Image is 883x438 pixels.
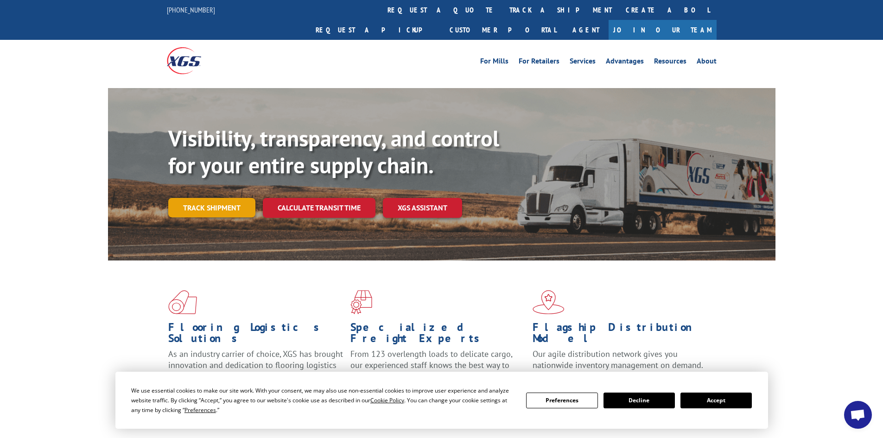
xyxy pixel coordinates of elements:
a: Track shipment [168,198,255,217]
span: Cookie Policy [370,396,404,404]
img: xgs-icon-flagship-distribution-model-red [533,290,565,314]
a: Services [570,57,596,68]
button: Preferences [526,393,597,408]
img: xgs-icon-total-supply-chain-intelligence-red [168,290,197,314]
a: About [697,57,717,68]
a: For Mills [480,57,508,68]
div: We use essential cookies to make our site work. With your consent, we may also use non-essential ... [131,386,515,415]
button: Accept [680,393,752,408]
p: From 123 overlength loads to delicate cargo, our experienced staff knows the best way to move you... [350,349,526,390]
a: Join Our Team [609,20,717,40]
b: Visibility, transparency, and control for your entire supply chain. [168,124,499,179]
h1: Flooring Logistics Solutions [168,322,343,349]
a: Request a pickup [309,20,443,40]
a: Advantages [606,57,644,68]
span: Our agile distribution network gives you nationwide inventory management on demand. [533,349,703,370]
a: Agent [563,20,609,40]
a: Calculate transit time [263,198,375,218]
div: Cookie Consent Prompt [115,372,768,429]
a: Open chat [844,401,872,429]
a: For Retailers [519,57,559,68]
span: Preferences [184,406,216,414]
a: Resources [654,57,686,68]
img: xgs-icon-focused-on-flooring-red [350,290,372,314]
a: XGS ASSISTANT [383,198,462,218]
h1: Flagship Distribution Model [533,322,708,349]
span: As an industry carrier of choice, XGS has brought innovation and dedication to flooring logistics... [168,349,343,381]
a: [PHONE_NUMBER] [167,5,215,14]
a: Customer Portal [443,20,563,40]
h1: Specialized Freight Experts [350,322,526,349]
button: Decline [603,393,675,408]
